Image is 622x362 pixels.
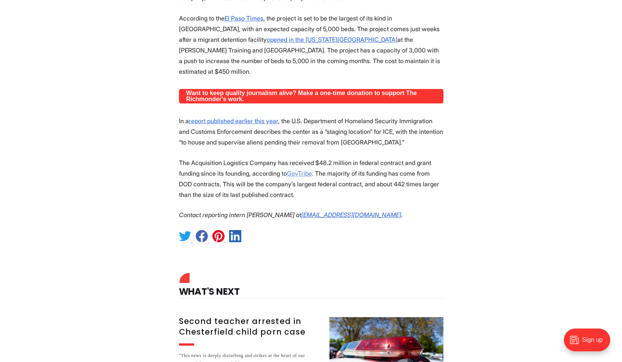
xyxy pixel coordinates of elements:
em: Contact reporting intern [PERSON_NAME] at [179,211,301,219]
p: The Acquisition Logistics Company has received $48.2 million in federal contract and grant fundin... [179,157,443,200]
a: El Paso Times [225,14,263,22]
h4: What's Next [179,275,443,299]
h3: Second teacher arrested in Chesterfield child porn case [179,316,320,337]
p: According to the , the project is set to be the largest of its kind in [GEOGRAPHIC_DATA], with an... [179,13,443,77]
a: Want to keep quality journalism alive? Make a one-time donation to support The Richmonder's work. [179,89,443,103]
a: report published earlier this year [189,117,278,125]
p: In a , the U.S. Department of Homeland Security Immigration and Customs Enforcement describes the... [179,116,443,148]
a: opened in the [US_STATE][GEOGRAPHIC_DATA] [267,36,397,43]
a: GovTribe [287,170,312,177]
a: [EMAIL_ADDRESS][DOMAIN_NAME] [301,211,401,219]
iframe: portal-trigger [557,325,622,362]
em: . [401,211,403,219]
